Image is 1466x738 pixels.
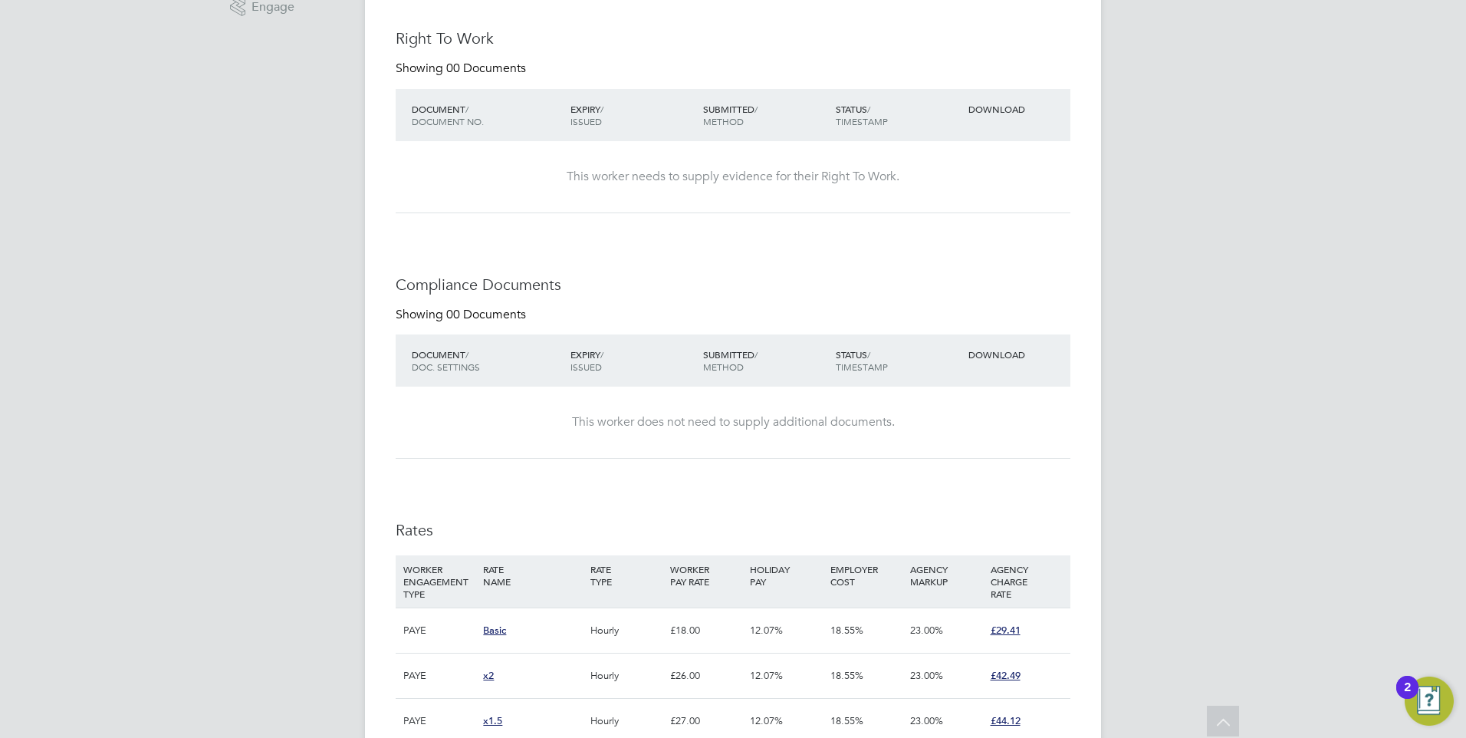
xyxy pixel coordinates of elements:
div: 2 [1404,687,1411,707]
div: This worker does not need to supply additional documents. [411,414,1055,430]
span: DOC. SETTINGS [412,361,480,373]
div: DOWNLOAD [965,341,1070,368]
span: 23.00% [910,624,943,637]
span: Basic [483,624,506,637]
div: PAYE [399,654,479,698]
div: SUBMITTED [699,95,832,135]
span: 18.55% [830,669,863,682]
span: / [867,348,870,361]
span: 00 Documents [446,61,526,76]
span: TIMESTAMP [836,115,888,127]
div: AGENCY MARKUP [906,555,986,595]
span: DOCUMENT NO. [412,115,484,127]
span: £29.41 [991,624,1021,637]
div: RATE NAME [479,555,586,595]
span: 23.00% [910,669,943,682]
span: / [867,103,870,115]
div: STATUS [832,95,965,135]
span: TIMESTAMP [836,361,888,373]
span: ISSUED [570,361,602,373]
div: WORKER ENGAGEMENT TYPE [399,555,479,608]
div: SUBMITTED [699,341,832,381]
div: HOLIDAY PAY [746,555,826,595]
span: 00 Documents [446,307,526,322]
div: £26.00 [666,654,746,698]
span: 18.55% [830,624,863,637]
div: WORKER PAY RATE [666,555,746,595]
span: / [600,348,603,361]
span: 12.07% [750,669,783,682]
div: PAYE [399,608,479,653]
span: £42.49 [991,669,1021,682]
span: / [754,348,758,361]
h3: Rates [396,520,1070,540]
div: Hourly [587,608,666,653]
div: DOCUMENT [408,95,567,135]
div: Hourly [587,654,666,698]
div: RATE TYPE [587,555,666,595]
div: £18.00 [666,608,746,653]
span: x1.5 [483,714,502,727]
h3: Compliance Documents [396,275,1070,295]
div: Showing [396,307,529,323]
span: METHOD [703,115,744,127]
span: Engage [251,1,294,14]
div: EMPLOYER COST [827,555,906,595]
div: Showing [396,61,529,77]
span: / [465,348,468,361]
div: STATUS [832,341,965,381]
span: METHOD [703,361,744,373]
div: EXPIRY [567,341,699,381]
div: DOWNLOAD [965,95,1070,123]
span: / [754,103,758,115]
div: DOCUMENT [408,341,567,381]
span: 12.07% [750,624,783,637]
span: 18.55% [830,714,863,727]
div: This worker needs to supply evidence for their Right To Work. [411,169,1055,185]
h3: Right To Work [396,28,1070,48]
span: / [465,103,468,115]
span: x2 [483,669,494,682]
span: / [600,103,603,115]
span: ISSUED [570,115,602,127]
span: 23.00% [910,714,943,727]
button: Open Resource Center, 2 new notifications [1405,677,1454,726]
div: EXPIRY [567,95,699,135]
span: 12.07% [750,714,783,727]
span: £44.12 [991,714,1021,727]
div: AGENCY CHARGE RATE [987,555,1067,608]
